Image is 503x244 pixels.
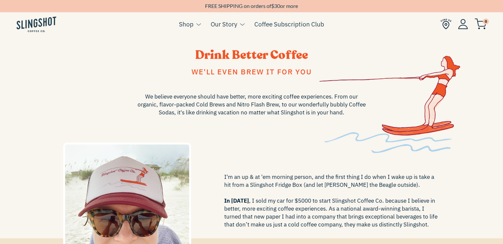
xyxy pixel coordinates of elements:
[224,197,249,204] span: In [DATE]
[179,19,193,29] a: Shop
[195,47,308,63] span: Drink Better Coffee
[211,19,237,29] a: Our Story
[136,93,367,116] span: We believe everyone should have better, more exciting coffee experiences. From our organic, flavo...
[475,20,486,28] a: 0
[440,19,451,29] img: Find Us
[475,19,486,29] img: cart
[254,19,324,29] a: Coffee Subscription Club
[224,173,440,228] span: I'm an up & at 'em morning person, and the first thing I do when I wake up is take a hit from a S...
[458,19,468,29] img: Account
[319,26,460,153] img: skiabout-1636558702133_426x.png
[271,3,274,9] span: $
[274,3,280,9] span: 30
[483,19,489,24] span: 0
[191,67,312,76] span: We'll even brew it for you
